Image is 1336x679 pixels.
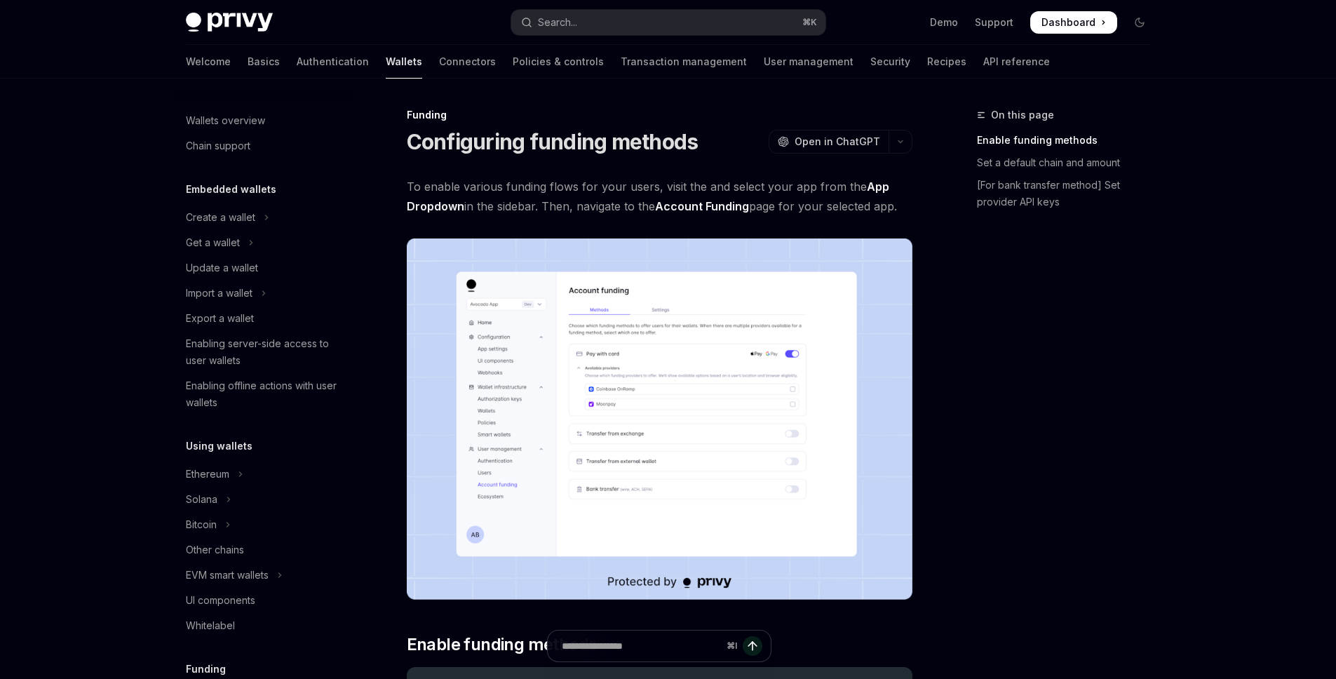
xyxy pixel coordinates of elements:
[297,45,369,79] a: Authentication
[186,516,217,533] div: Bitcoin
[175,373,354,415] a: Enabling offline actions with user wallets
[983,45,1050,79] a: API reference
[769,130,889,154] button: Open in ChatGPT
[175,255,354,281] a: Update a wallet
[1041,15,1095,29] span: Dashboard
[186,112,265,129] div: Wallets overview
[186,438,252,455] h5: Using wallets
[407,177,912,216] span: To enable various funding flows for your users, visit the and select your app from the in the sid...
[991,107,1054,123] span: On this page
[175,108,354,133] a: Wallets overview
[175,462,354,487] button: Toggle Ethereum section
[975,15,1013,29] a: Support
[186,209,255,226] div: Create a wallet
[186,13,273,32] img: dark logo
[175,281,354,306] button: Toggle Import a wallet section
[977,129,1162,152] a: Enable funding methods
[621,45,747,79] a: Transaction management
[186,137,250,154] div: Chain support
[175,230,354,255] button: Toggle Get a wallet section
[407,238,912,600] img: Fundingupdate PNG
[186,466,229,483] div: Ethereum
[439,45,496,79] a: Connectors
[186,45,231,79] a: Welcome
[186,661,226,678] h5: Funding
[802,17,817,28] span: ⌘ K
[407,129,699,154] h1: Configuring funding methods
[513,45,604,79] a: Policies & controls
[655,199,749,214] a: Account Funding
[175,537,354,563] a: Other chains
[1128,11,1151,34] button: Toggle dark mode
[175,613,354,638] a: Whitelabel
[186,234,240,251] div: Get a wallet
[186,377,346,411] div: Enabling offline actions with user wallets
[248,45,280,79] a: Basics
[175,205,354,230] button: Toggle Create a wallet section
[743,636,762,656] button: Send message
[1030,11,1117,34] a: Dashboard
[175,563,354,588] button: Toggle EVM smart wallets section
[930,15,958,29] a: Demo
[175,331,354,373] a: Enabling server-side access to user wallets
[175,133,354,159] a: Chain support
[175,588,354,613] a: UI components
[795,135,880,149] span: Open in ChatGPT
[186,491,217,508] div: Solana
[186,310,254,327] div: Export a wallet
[186,617,235,634] div: Whitelabel
[175,512,354,537] button: Toggle Bitcoin section
[186,260,258,276] div: Update a wallet
[764,45,853,79] a: User management
[977,174,1162,213] a: [For bank transfer method] Set provider API keys
[511,10,825,35] button: Open search
[186,542,244,558] div: Other chains
[927,45,966,79] a: Recipes
[186,285,252,302] div: Import a wallet
[977,152,1162,174] a: Set a default chain and amount
[175,487,354,512] button: Toggle Solana section
[186,567,269,584] div: EVM smart wallets
[175,306,354,331] a: Export a wallet
[407,108,912,122] div: Funding
[386,45,422,79] a: Wallets
[186,181,276,198] h5: Embedded wallets
[186,335,346,369] div: Enabling server-side access to user wallets
[538,14,577,31] div: Search...
[562,631,721,661] input: Ask a question...
[870,45,910,79] a: Security
[186,592,255,609] div: UI components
